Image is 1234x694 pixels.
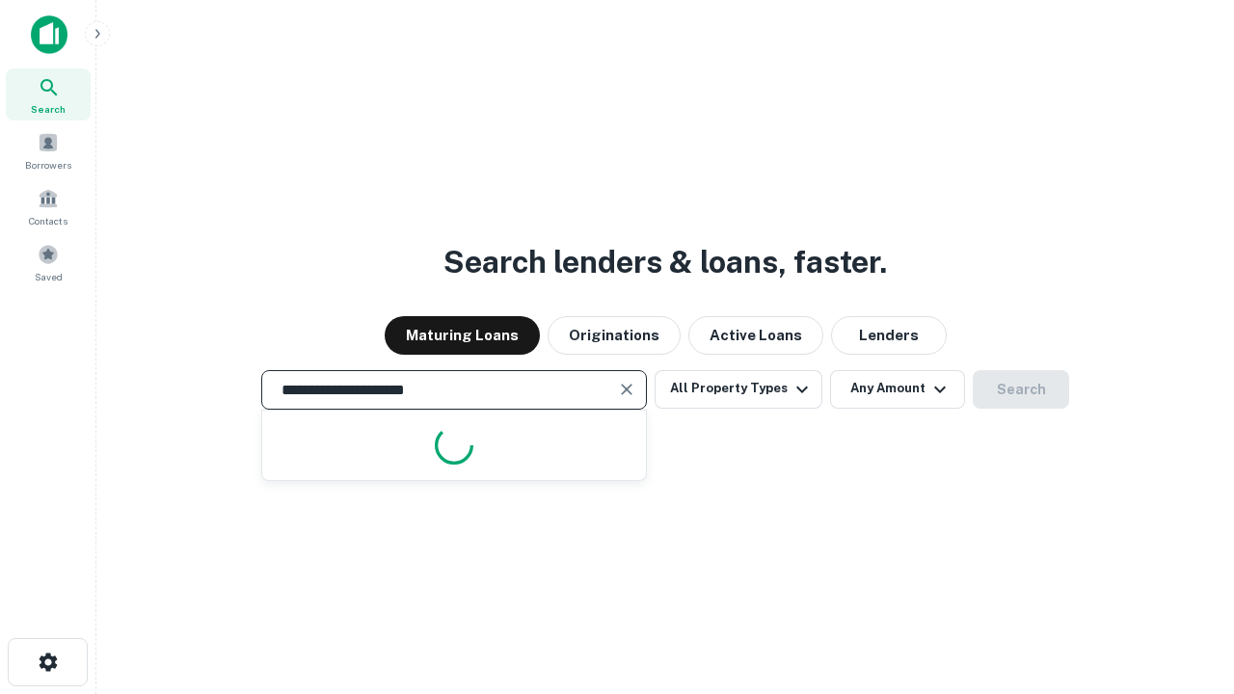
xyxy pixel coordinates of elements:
[6,180,91,232] a: Contacts
[688,316,823,355] button: Active Loans
[6,124,91,176] a: Borrowers
[6,236,91,288] a: Saved
[31,101,66,117] span: Search
[6,68,91,120] a: Search
[385,316,540,355] button: Maturing Loans
[655,370,822,409] button: All Property Types
[1138,478,1234,571] iframe: Chat Widget
[613,376,640,403] button: Clear
[830,370,965,409] button: Any Amount
[31,15,67,54] img: capitalize-icon.png
[25,157,71,173] span: Borrowers
[35,269,63,284] span: Saved
[548,316,681,355] button: Originations
[443,239,887,285] h3: Search lenders & loans, faster.
[29,213,67,228] span: Contacts
[831,316,947,355] button: Lenders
